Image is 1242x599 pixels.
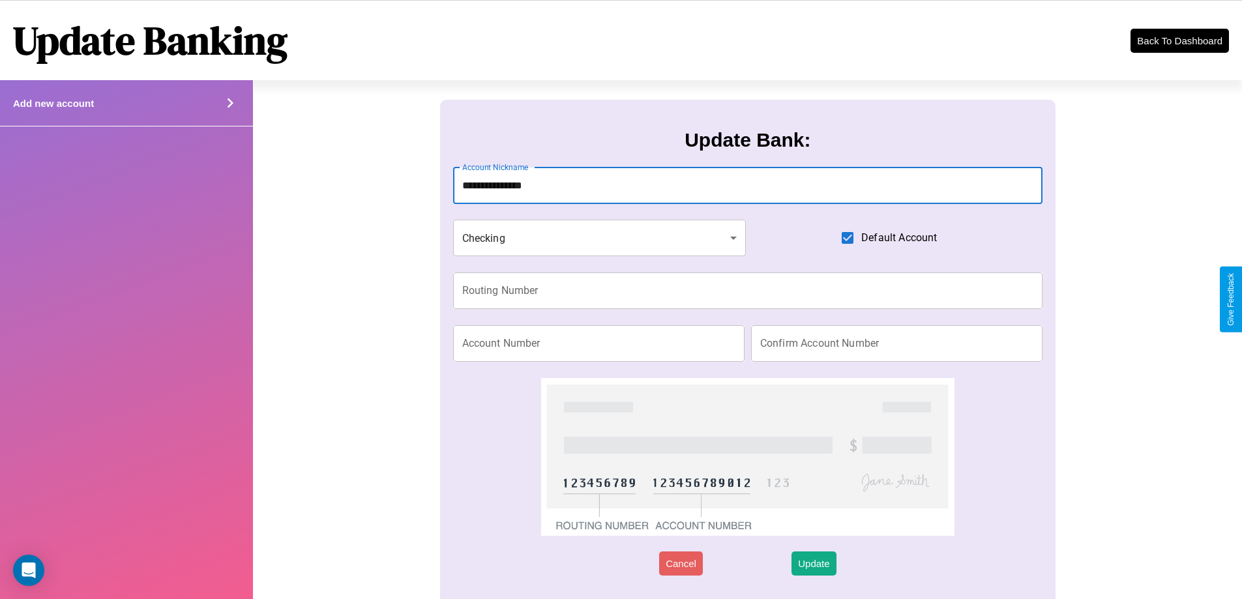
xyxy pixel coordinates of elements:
div: Open Intercom Messenger [13,555,44,586]
div: Give Feedback [1226,273,1235,326]
h4: Add new account [13,98,94,109]
button: Update [791,551,836,576]
span: Default Account [861,230,937,246]
h3: Update Bank: [685,129,810,151]
label: Account Nickname [462,162,529,173]
h1: Update Banking [13,14,288,67]
img: check [541,378,954,536]
div: Checking [453,220,747,256]
button: Back To Dashboard [1131,29,1229,53]
button: Cancel [659,551,703,576]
